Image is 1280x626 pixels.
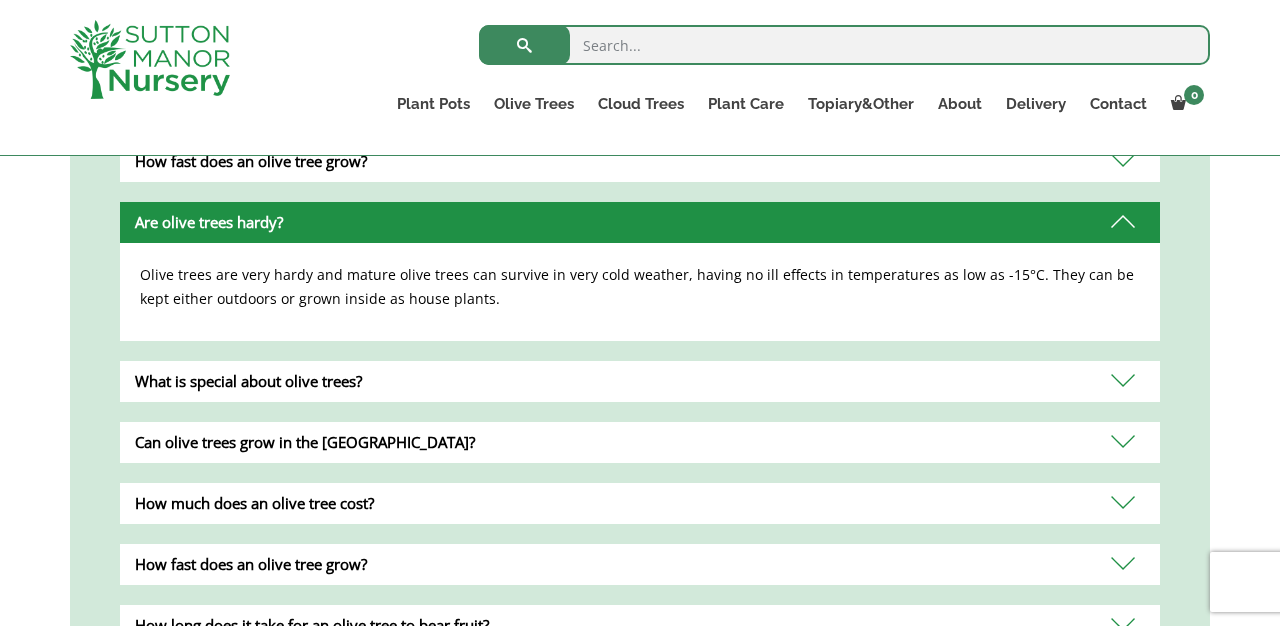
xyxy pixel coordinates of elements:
a: Delivery [994,90,1078,118]
a: 0 [1159,90,1210,118]
div: Are olive trees hardy? [120,202,1160,243]
div: How much does an olive tree cost? [120,483,1160,524]
a: Contact [1078,90,1159,118]
a: Cloud Trees [586,90,696,118]
div: Can olive trees grow in the [GEOGRAPHIC_DATA]? [120,422,1160,463]
div: How fast does an olive tree grow? [120,544,1160,585]
a: Plant Care [696,90,796,118]
input: Search... [479,25,1210,65]
a: Topiary&Other [796,90,926,118]
img: logo [70,20,230,99]
div: How fast does an olive tree grow? [120,141,1160,182]
a: Plant Pots [385,90,482,118]
div: What is special about olive trees? [120,361,1160,402]
p: Olive trees are very hardy and mature olive trees can survive in very cold weather, having no ill... [140,263,1140,311]
a: About [926,90,994,118]
a: Olive Trees [482,90,586,118]
span: 0 [1184,85,1204,105]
